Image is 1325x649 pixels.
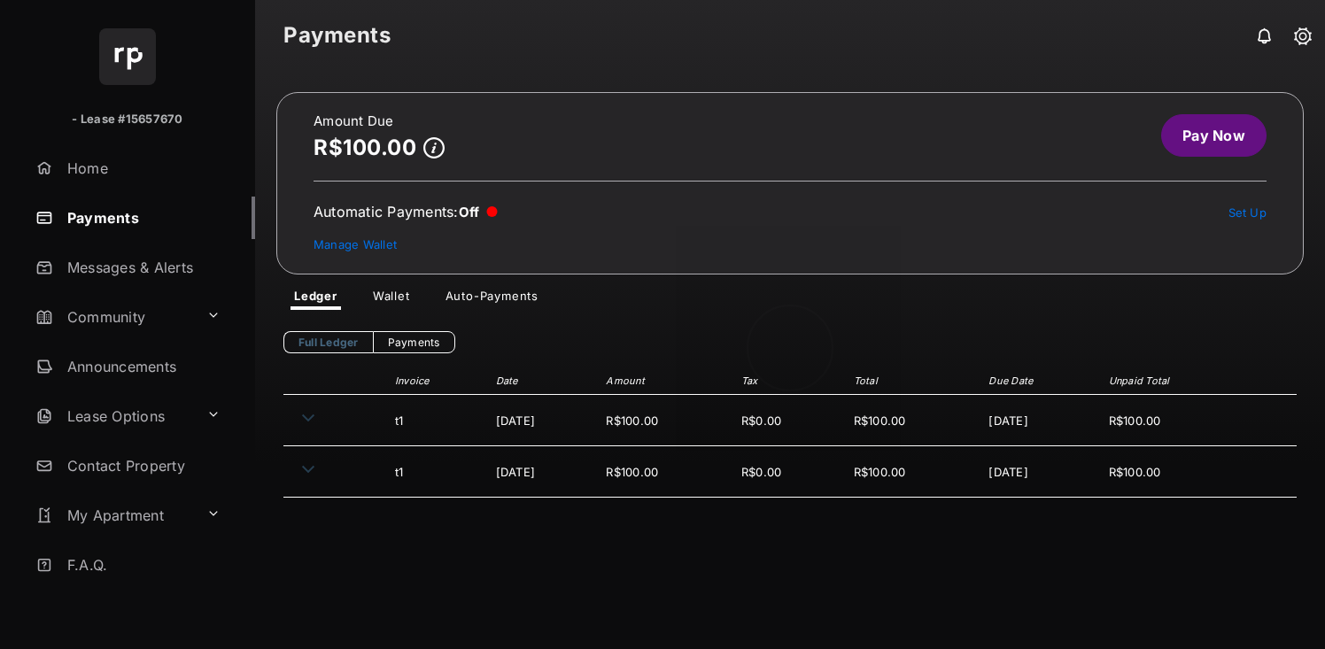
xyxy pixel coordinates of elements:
a: Announcements [28,345,255,388]
a: My Apartment [28,494,199,537]
a: Important Links [28,593,228,636]
a: Contact Property [28,444,255,487]
img: svg+xml;base64,PHN2ZyB4bWxucz0iaHR0cDovL3d3dy53My5vcmcvMjAwMC9zdmciIHdpZHRoPSI2NCIgaGVpZ2h0PSI2NC... [99,28,156,85]
a: Messages & Alerts [28,246,255,289]
p: - Lease #15657670 [72,111,182,128]
a: Lease Options [28,395,199,437]
strong: Payments [283,25,391,46]
a: Home [28,147,255,189]
a: Community [28,296,199,338]
a: Payments [28,197,255,239]
a: F.A.Q. [28,544,255,586]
